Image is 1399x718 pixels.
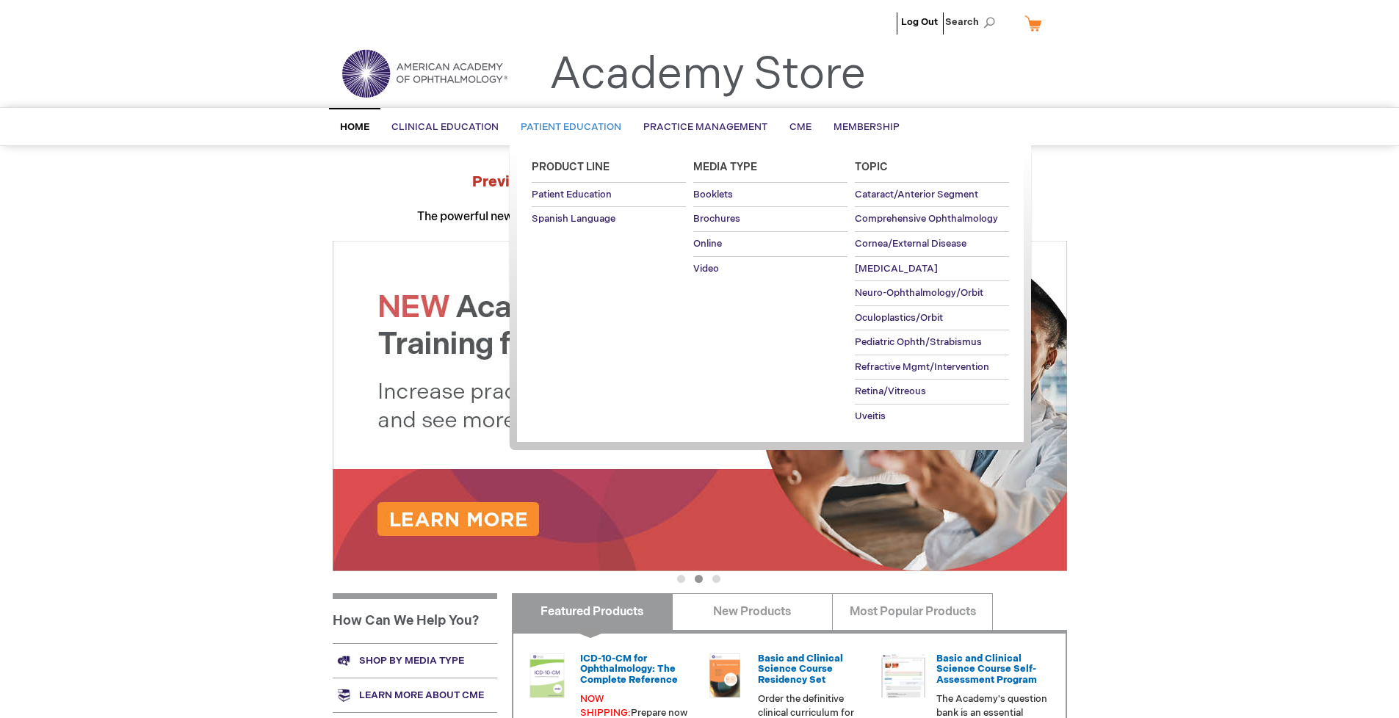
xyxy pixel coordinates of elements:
span: Home [340,121,369,133]
a: Log Out [901,16,938,28]
button: 1 of 3 [677,575,685,583]
img: 02850963u_47.png [703,653,747,697]
span: Booklets [693,189,733,200]
span: Oculoplastics/Orbit [855,312,943,324]
span: Spanish Language [532,213,615,225]
span: Search [945,7,1001,37]
span: [MEDICAL_DATA] [855,263,938,275]
span: Online [693,238,722,250]
span: CME [789,121,811,133]
img: 0120008u_42.png [525,653,569,697]
img: bcscself_20.jpg [881,653,925,697]
span: Comprehensive Ophthalmology [855,213,998,225]
span: Pediatric Ophth/Strabismus [855,336,982,348]
a: Basic and Clinical Science Course Self-Assessment Program [936,653,1037,686]
span: Cornea/External Disease [855,238,966,250]
span: Uveitis [855,410,886,422]
a: Academy Store [549,48,866,101]
span: Clinical Education [391,121,499,133]
a: Learn more about CME [333,678,497,712]
span: Membership [834,121,900,133]
span: Practice Management [643,121,767,133]
span: Product Line [532,161,610,173]
span: Refractive Mgmt/Intervention [855,361,989,373]
button: 2 of 3 [695,575,703,583]
span: Topic [855,161,888,173]
span: Patient Education [521,121,621,133]
a: Most Popular Products [832,593,993,630]
a: Basic and Clinical Science Course Residency Set [758,653,843,686]
span: Retina/Vitreous [855,385,926,397]
a: Featured Products [512,593,673,630]
a: ICD-10-CM for Ophthalmology: The Complete Reference [580,653,678,686]
h1: How Can We Help You? [333,593,497,643]
strong: Preview the at AAO 2025 [472,173,927,191]
span: Patient Education [532,189,612,200]
span: Media Type [693,161,757,173]
span: Cataract/Anterior Segment [855,189,978,200]
button: 3 of 3 [712,575,720,583]
span: Video [693,263,719,275]
span: Neuro-Ophthalmology/Orbit [855,287,983,299]
a: Shop by media type [333,643,497,678]
a: New Products [672,593,833,630]
span: Brochures [693,213,740,225]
